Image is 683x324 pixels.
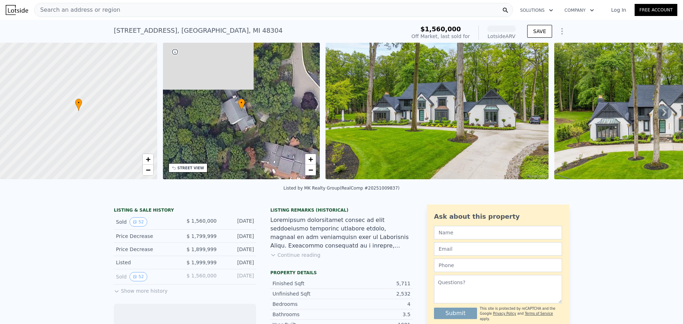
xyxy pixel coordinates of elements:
div: Ask about this property [434,212,562,222]
div: STREET VIEW [178,165,204,171]
div: • [75,99,82,111]
img: Lotside [6,5,28,15]
span: • [75,100,82,106]
div: [DATE] [222,217,254,227]
div: [STREET_ADDRESS] , [GEOGRAPHIC_DATA] , MI 48304 [114,26,282,36]
button: Show Options [555,24,569,38]
img: Sale: 139703321 Parcel: 60174772 [325,43,549,179]
a: Terms of Service [525,312,553,315]
button: Solutions [514,4,559,17]
div: 5,711 [341,280,411,287]
div: Listed [116,259,179,266]
button: Show more history [114,285,168,294]
input: Phone [434,259,562,272]
div: Unfinished Sqft [272,290,341,297]
input: Email [434,242,562,256]
div: Property details [270,270,413,276]
div: Sold [116,272,179,281]
a: Zoom out [143,165,153,175]
span: + [145,155,150,164]
div: • [238,99,245,111]
div: [DATE] [222,233,254,240]
div: Bedrooms [272,301,341,308]
div: [DATE] [222,246,254,253]
span: $ 1,560,000 [186,218,217,224]
div: Sold [116,217,179,227]
div: 4 [341,301,411,308]
span: $ 1,899,999 [186,246,217,252]
span: Search an address or region [35,6,120,14]
div: Listed by MK Realty Group (RealComp #20251009837) [284,186,400,191]
div: Finished Sqft [272,280,341,287]
div: Price Decrease [116,233,179,240]
span: $ 1,999,999 [186,260,217,265]
div: Listing Remarks (Historical) [270,207,413,213]
div: Price Decrease [116,246,179,253]
div: 2,532 [341,290,411,297]
button: View historical data [129,217,147,227]
span: $ 1,799,999 [186,233,217,239]
a: Free Account [635,4,677,16]
div: LISTING & SALE HISTORY [114,207,256,214]
a: Privacy Policy [493,312,516,315]
div: Off Market, last sold for [412,33,470,40]
a: Zoom out [305,165,316,175]
div: 3.5 [341,311,411,318]
div: [DATE] [222,259,254,266]
button: View historical data [129,272,147,281]
a: Zoom in [305,154,316,165]
button: SAVE [527,25,552,38]
div: Bathrooms [272,311,341,318]
button: Continue reading [270,251,321,259]
span: $1,560,000 [420,25,461,33]
span: − [308,165,313,174]
a: Log In [603,6,635,14]
div: [DATE] [222,272,254,281]
span: $ 1,560,000 [186,273,217,278]
span: − [145,165,150,174]
div: Loremipsum dolorsitamet consec ad elit seddoeiusmo temporinc utlabore etdolo, magnaal en adm veni... [270,216,413,250]
div: Lotside ARV [487,33,516,40]
button: Submit [434,308,477,319]
input: Name [434,226,562,239]
span: • [238,100,245,106]
button: Company [559,4,600,17]
a: Zoom in [143,154,153,165]
span: + [308,155,313,164]
div: This site is protected by reCAPTCHA and the Google and apply. [480,306,562,322]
